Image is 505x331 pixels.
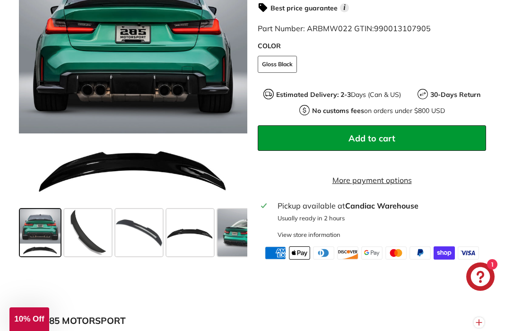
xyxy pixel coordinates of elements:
[409,246,431,260] img: paypal
[361,246,383,260] img: google_pay
[430,90,480,99] strong: 30-Days Return
[276,90,401,100] p: Days (Can & US)
[434,246,455,260] img: shopify_pay
[258,24,431,33] span: Part Number: ARBMW022 GTIN:
[374,24,431,33] span: 990013107905
[337,246,358,260] img: discover
[9,307,49,331] div: 10% Off
[258,125,486,151] button: Add to cart
[278,200,483,211] div: Pickup available at
[14,314,44,323] span: 10% Off
[463,262,497,293] inbox-online-store-chat: Shopify online store chat
[385,246,407,260] img: master
[258,174,486,186] a: More payment options
[278,214,483,223] p: Usually ready in 2 hours
[458,246,479,260] img: visa
[278,230,340,239] div: View store information
[270,4,338,12] strong: Best price guarantee
[258,41,486,51] label: COLOR
[289,246,310,260] img: apple_pay
[312,106,364,115] strong: No customs fees
[312,106,445,116] p: on orders under $800 USD
[340,3,349,12] span: i
[313,246,334,260] img: diners_club
[348,133,395,144] span: Add to cart
[345,201,418,210] strong: Candiac Warehouse
[265,246,286,260] img: american_express
[276,90,351,99] strong: Estimated Delivery: 2-3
